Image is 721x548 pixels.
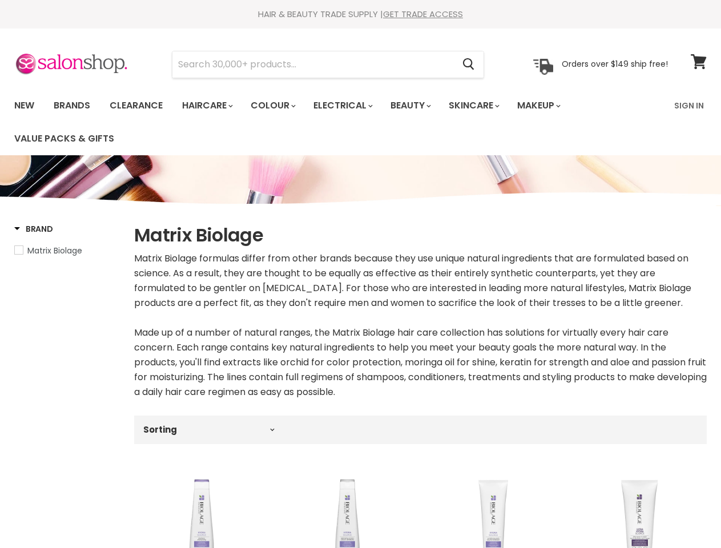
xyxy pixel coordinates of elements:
a: Beauty [382,94,438,118]
a: Brands [45,94,99,118]
div: Matrix Biolage formulas differ from other brands because they use unique natural ingredients that... [134,251,707,400]
a: Value Packs & Gifts [6,127,123,151]
h1: Matrix Biolage [134,223,707,247]
h3: Brand [14,223,53,235]
label: Sorting [143,425,177,434]
span: Matrix Biolage [27,245,82,256]
ul: Main menu [6,89,667,155]
a: Sign In [667,94,711,118]
input: Search [172,51,453,78]
a: Matrix Biolage [14,244,120,257]
a: New [6,94,43,118]
form: Product [172,51,484,78]
a: Makeup [509,94,567,118]
a: Clearance [101,94,171,118]
button: Search [453,51,484,78]
a: Haircare [174,94,240,118]
a: Electrical [305,94,380,118]
a: Colour [242,94,303,118]
a: GET TRADE ACCESS [383,8,463,20]
p: Orders over $149 ship free! [562,59,668,69]
a: Skincare [440,94,506,118]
